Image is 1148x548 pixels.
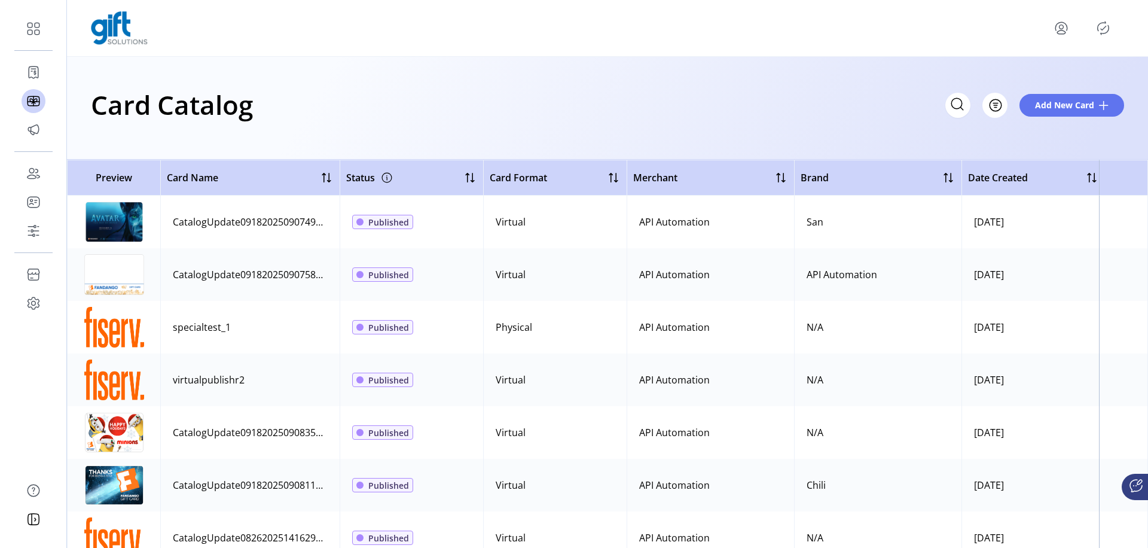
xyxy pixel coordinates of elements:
div: Virtual [496,267,526,282]
button: Publisher Panel [1094,19,1113,38]
div: N/A [807,425,823,440]
span: Card Format [490,171,547,185]
div: N/A [807,531,823,545]
div: API Automation [639,425,710,440]
span: Date Created [968,171,1028,185]
span: Published [368,532,409,544]
div: Physical [496,320,532,334]
button: menu [1112,476,1131,495]
span: Merchant [633,171,677,185]
div: virtualpublishr2 [173,373,245,387]
input: Search [945,93,970,118]
div: API Automation [639,373,710,387]
button: menu [1112,528,1131,547]
div: API Automation [639,531,710,545]
div: N/A [807,373,823,387]
td: [DATE] [961,248,1105,301]
img: preview [84,307,144,348]
span: Published [368,479,409,492]
div: Virtual [496,425,526,440]
img: preview [84,254,144,295]
span: Add New Card [1035,99,1094,111]
div: API Automation [639,267,710,282]
div: API Automation [639,215,710,229]
button: Filter Button [982,93,1007,118]
div: specialtest_1 [173,320,231,334]
div: CatalogUpdate09182025090835881 [173,425,328,440]
td: [DATE] [961,196,1105,248]
span: Published [368,321,409,334]
div: API Automation [807,267,877,282]
div: Virtual [496,478,526,492]
div: Virtual [496,531,526,545]
button: menu [1112,318,1131,337]
div: Virtual [496,215,526,229]
div: San [807,215,823,229]
td: [DATE] [961,459,1105,512]
span: Preview [74,171,154,185]
div: CatalogUpdate09182025090758406 [173,267,328,282]
span: Published [368,216,409,229]
div: N/A [807,320,823,334]
span: Published [368,269,409,281]
span: Published [368,374,409,386]
td: [DATE] [961,354,1105,406]
img: preview [84,202,144,242]
div: Status [346,168,394,187]
div: CatalogUpdate08262025141629038 [173,531,328,545]
div: API Automation [639,320,710,334]
div: Virtual [496,373,526,387]
button: menu [1112,212,1131,232]
td: [DATE] [961,406,1105,459]
img: logo [91,11,148,45]
div: API Automation [639,478,710,492]
img: preview [84,412,144,453]
img: preview [84,465,144,506]
div: CatalogUpdate09182025090749436 [173,215,328,229]
div: CatalogUpdate09182025090811430 [173,478,328,492]
button: menu [1112,370,1131,389]
div: Chili [807,478,826,492]
span: Published [368,427,409,439]
button: menu [1052,19,1071,38]
td: [DATE] [961,301,1105,354]
span: Card Name [167,171,218,185]
img: preview [84,360,144,400]
span: Brand [801,171,829,185]
button: menu [1112,423,1131,442]
button: Add New Card [1019,94,1124,117]
h1: Card Catalog [91,84,253,126]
